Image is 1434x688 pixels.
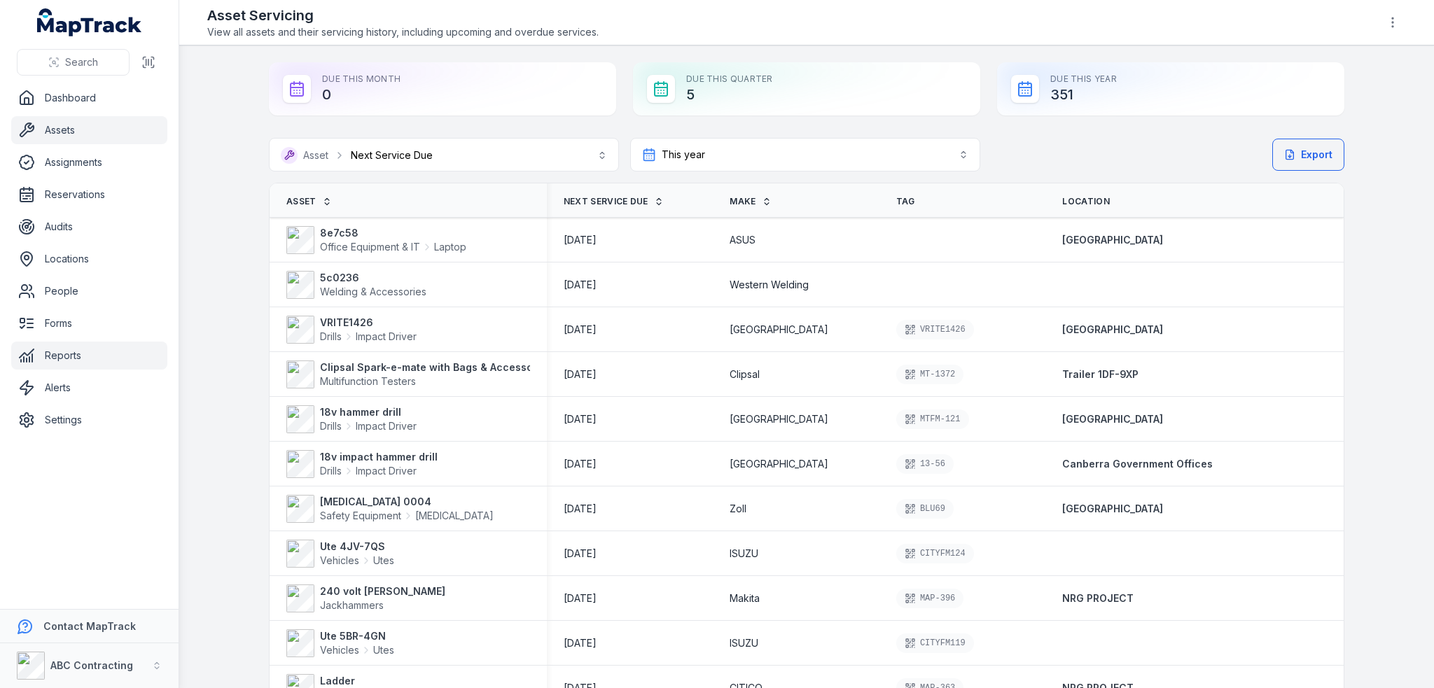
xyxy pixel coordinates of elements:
[356,464,417,478] span: Impact Driver
[564,592,597,604] span: [DATE]
[1062,458,1213,470] span: Canberra Government Offices
[564,234,597,246] span: [DATE]
[11,148,167,176] a: Assignments
[320,509,401,523] span: Safety Equipment
[50,659,133,671] strong: ABC Contracting
[730,591,760,605] span: Makita
[1062,368,1139,380] span: Trailer 1DF-9XP
[320,495,494,509] strong: [MEDICAL_DATA] 0004
[11,245,167,273] a: Locations
[11,181,167,209] a: Reservations
[564,412,597,426] time: 30/03/2025, 9:00:00 pm
[320,405,417,419] strong: 18v hammer drill
[320,330,342,344] span: Drills
[320,599,384,611] span: Jackhammers
[564,279,597,290] span: [DATE]
[730,196,771,207] a: Make
[1062,323,1163,335] span: [GEOGRAPHIC_DATA]
[286,405,417,433] a: 18v hammer drillDrillsImpact Driver
[896,544,974,563] div: CITYFM124
[11,277,167,305] a: People
[207,6,599,25] h2: Asset Servicing
[896,320,974,339] div: VRITE1426
[65,55,98,69] span: Search
[320,450,438,464] strong: 18v impact hammer drill
[1062,234,1163,246] span: [GEOGRAPHIC_DATA]
[320,674,358,688] strong: Ladder
[896,454,954,474] div: 13-56
[43,620,136,632] strong: Contact MapTrack
[564,591,597,605] time: 05/12/2025, 7:00:00 am
[320,316,417,330] strong: VRITE1426
[564,547,597,561] time: 23/12/2025, 7:00:00 am
[320,584,445,598] strong: 240 volt [PERSON_NAME]
[11,84,167,112] a: Dashboard
[11,116,167,144] a: Assets
[11,374,167,402] a: Alerts
[37,8,142,36] a: MapTrack
[564,502,597,516] time: 27/12/2025, 7:00:00 am
[730,278,809,292] span: Western Welding
[564,323,597,335] span: [DATE]
[11,213,167,241] a: Audits
[564,196,664,207] a: Next Service Due
[286,450,438,478] a: 18v impact hammer drillDrillsImpact Driver
[11,342,167,370] a: Reports
[373,643,394,657] span: Utes
[564,278,597,292] time: 18/07/2025, 9:00:00 pm
[564,503,597,514] span: [DATE]
[730,547,758,561] span: ISUZU
[1062,591,1134,605] a: NRG PROJECT
[896,499,954,519] div: BLU69
[320,464,342,478] span: Drills
[564,323,597,337] time: 18/07/2025, 9:00:00 pm
[1062,196,1109,207] span: Location
[564,458,597,470] span: [DATE]
[1062,367,1139,381] a: Trailer 1DF-9XP
[564,196,648,207] span: Next Service Due
[564,368,597,380] span: [DATE]
[564,636,597,650] time: 21/07/2025, 8:00:00 am
[564,233,597,247] time: 18/07/2025, 9:00:00 pm
[730,196,756,207] span: Make
[320,629,394,643] strong: Ute 5BR-4GN
[286,584,445,612] a: 240 volt [PERSON_NAME]Jackhammers
[17,49,130,76] button: Search
[356,330,417,344] span: Impact Driver
[564,367,597,381] time: 30/05/2025, 9:00:00 pm
[286,196,332,207] a: Asset
[373,554,394,568] span: Utes
[286,316,417,344] a: VRITE1426DrillsImpact Driver
[1062,412,1163,426] a: [GEOGRAPHIC_DATA]
[1062,457,1213,471] a: Canberra Government Offices
[564,547,597,559] span: [DATE]
[564,457,597,471] time: 30/05/2025, 11:00:00 pm
[1062,592,1134,604] span: NRG PROJECT
[1272,139,1344,171] button: Export
[1062,233,1163,247] a: [GEOGRAPHIC_DATA]
[896,589,963,608] div: MAP-396
[320,554,359,568] span: Vehicles
[11,406,167,434] a: Settings
[286,196,316,207] span: Asset
[1062,502,1163,516] a: [GEOGRAPHIC_DATA]
[730,457,828,471] span: [GEOGRAPHIC_DATA]
[207,25,599,39] span: View all assets and their servicing history, including upcoming and overdue services.
[320,360,552,374] strong: Clipsal Spark-e-mate with Bags & Accessories
[730,412,828,426] span: [GEOGRAPHIC_DATA]
[434,240,466,254] span: Laptop
[320,375,416,387] span: Multifunction Testers
[564,637,597,649] span: [DATE]
[896,196,915,207] span: Tag
[320,271,426,285] strong: 5c0236
[730,323,828,337] span: [GEOGRAPHIC_DATA]
[896,365,963,384] div: MT-1372
[320,226,466,240] strong: 8e7c58
[320,419,342,433] span: Drills
[730,367,760,381] span: Clipsal
[320,286,426,297] span: Welding & Accessories
[630,138,980,171] button: This year
[286,629,394,657] a: Ute 5BR-4GNVehiclesUtes
[286,226,466,254] a: 8e7c58Office Equipment & ITLaptop
[730,636,758,650] span: ISUZU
